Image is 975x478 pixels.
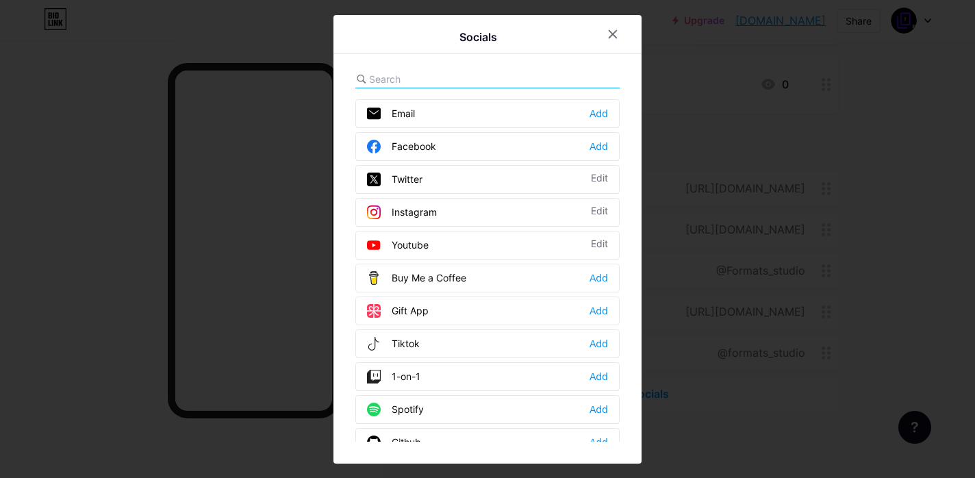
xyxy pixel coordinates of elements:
div: Edit [591,238,608,252]
div: Socials [459,29,497,45]
div: Twitter [367,173,422,186]
div: Gift App [367,304,429,318]
div: Add [590,403,608,416]
div: Github [367,436,421,449]
div: Instagram [367,205,437,219]
div: Buy Me a Coffee [367,271,466,285]
div: Add [590,140,608,153]
div: Add [590,436,608,449]
div: Edit [591,205,608,219]
div: Facebook [367,140,436,153]
div: 1-on-1 [367,370,420,383]
div: Add [590,107,608,121]
div: Add [590,304,608,318]
div: Edit [591,173,608,186]
div: Add [590,370,608,383]
div: Add [590,337,608,351]
div: Spotify [367,403,424,416]
div: Email [367,107,415,121]
div: Add [590,271,608,285]
input: Search [369,72,520,86]
div: Youtube [367,238,429,252]
div: Tiktok [367,337,420,351]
